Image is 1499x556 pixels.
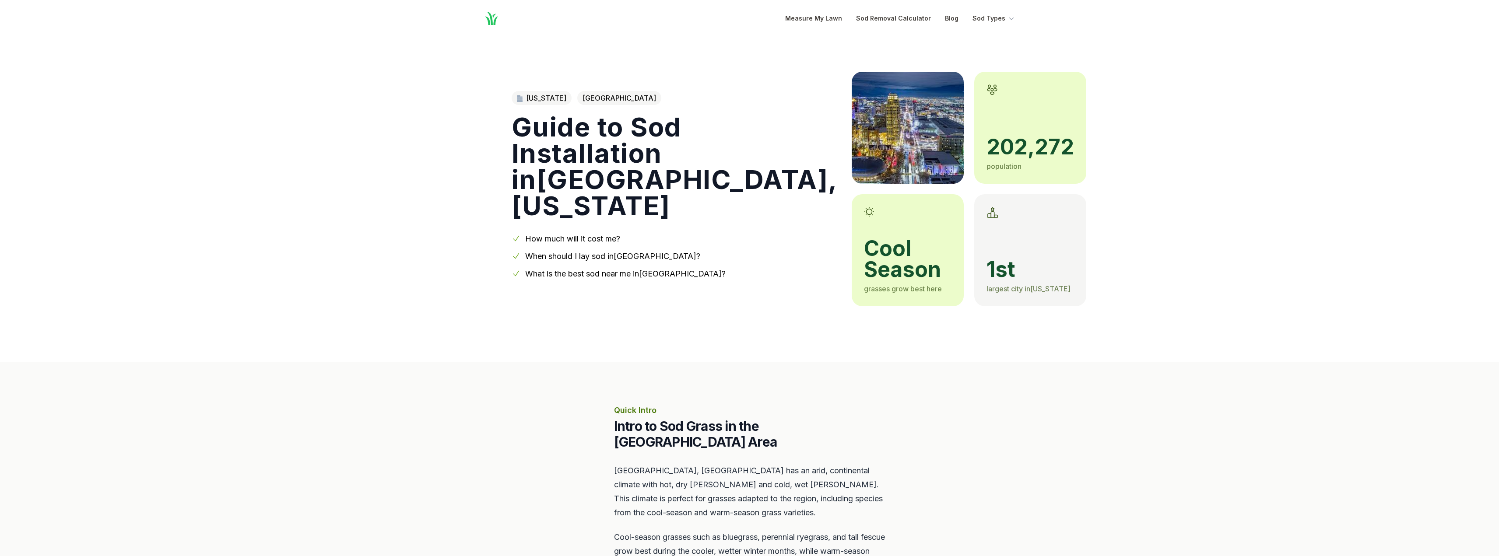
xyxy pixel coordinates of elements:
[525,252,700,261] a: When should I lay sod in[GEOGRAPHIC_DATA]?
[986,162,1022,171] span: population
[852,72,964,184] img: A picture of Salt Lake City
[864,284,942,293] span: grasses grow best here
[614,464,885,520] p: [GEOGRAPHIC_DATA], [GEOGRAPHIC_DATA] has an arid, continental climate with hot, dry [PERSON_NAME]...
[517,95,523,102] img: Utah state outline
[856,13,931,24] a: Sod Removal Calculator
[614,418,885,450] h2: Intro to Sod Grass in the [GEOGRAPHIC_DATA] Area
[512,91,572,105] a: [US_STATE]
[864,238,951,280] span: cool season
[986,284,1071,293] span: largest city in [US_STATE]
[972,13,1016,24] button: Sod Types
[525,234,620,243] a: How much will it cost me?
[577,91,661,105] span: [GEOGRAPHIC_DATA]
[986,259,1074,280] span: 1st
[986,136,1074,157] span: 202,272
[525,269,726,278] a: What is the best sod near me in[GEOGRAPHIC_DATA]?
[614,404,885,416] p: Quick Intro
[785,13,842,24] a: Measure My Lawn
[512,114,838,219] h1: Guide to Sod Installation in [GEOGRAPHIC_DATA] , [US_STATE]
[945,13,958,24] a: Blog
